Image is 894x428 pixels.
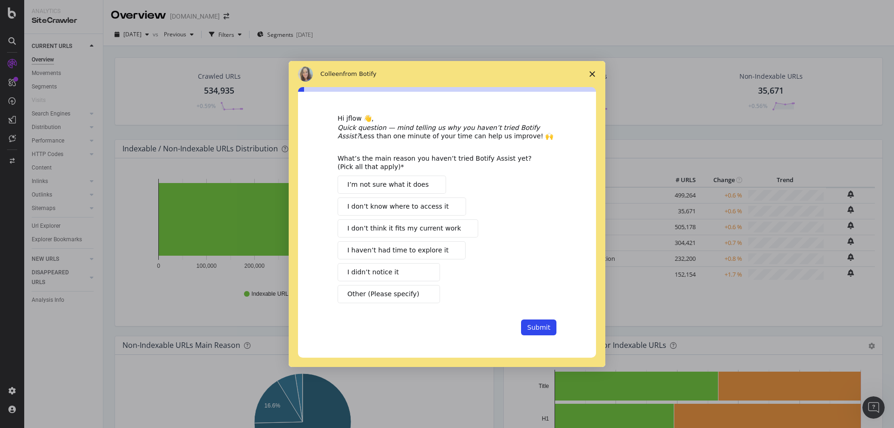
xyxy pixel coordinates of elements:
span: Other (Please specify) [347,289,419,299]
button: I don’t know where to access it [338,197,466,216]
button: Submit [521,319,556,335]
div: Less than one minute of your time can help us improve! 🙌 [338,123,556,140]
span: I’m not sure what it does [347,180,429,190]
span: I didn’t notice it [347,267,399,277]
div: What’s the main reason you haven’t tried Botify Assist yet? (Pick all that apply) [338,154,542,171]
span: I haven’t had time to explore it [347,245,448,255]
button: I’m not sure what it does [338,176,446,194]
span: Close survey [579,61,605,87]
span: I don’t think it fits my current work [347,224,461,233]
div: Hi jflow 👋, [338,114,556,123]
span: Colleen [320,70,343,77]
button: I don’t think it fits my current work [338,219,478,238]
span: from Botify [343,70,377,77]
i: Quick question — mind telling us why you haven’t tried Botify Assist? [338,124,540,140]
img: Profile image for Colleen [298,67,313,82]
button: I didn’t notice it [338,263,440,281]
span: I don’t know where to access it [347,202,449,211]
button: I haven’t had time to explore it [338,241,466,259]
button: Other (Please specify) [338,285,440,303]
